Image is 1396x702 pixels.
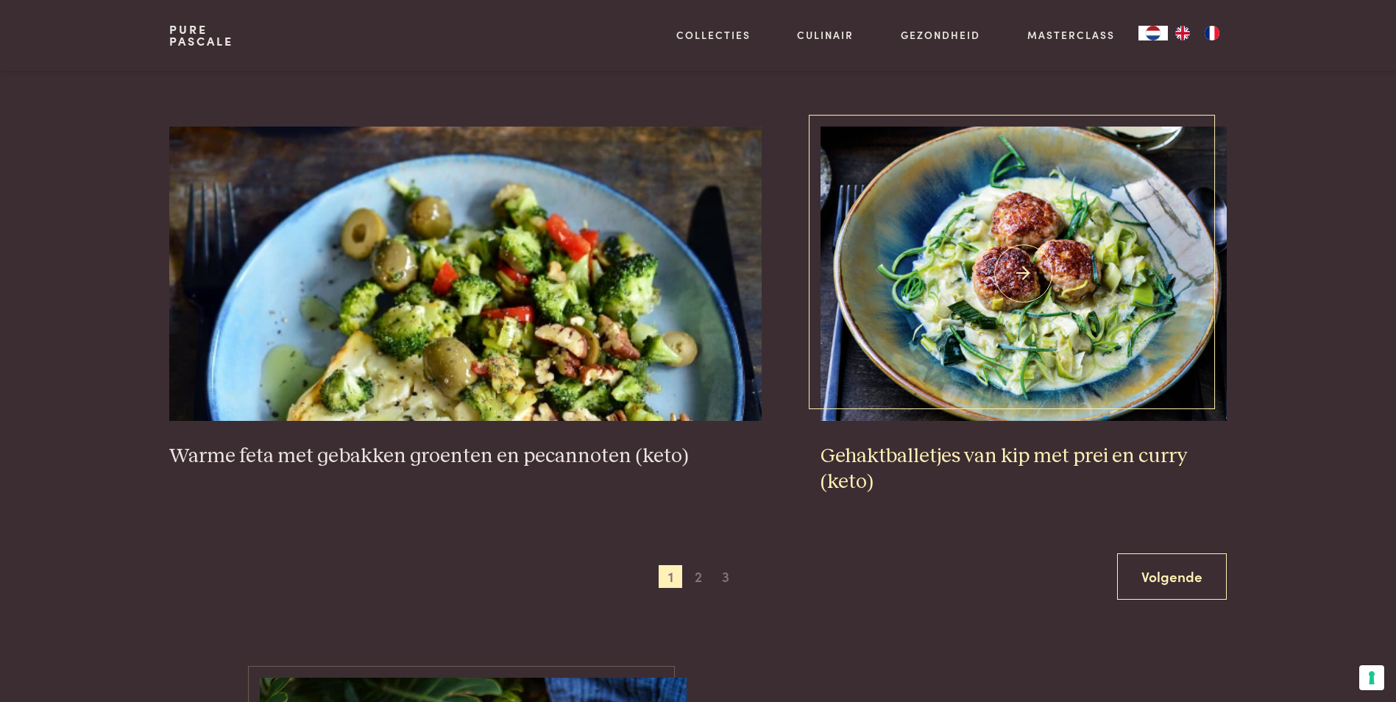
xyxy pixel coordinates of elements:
aside: Language selected: Nederlands [1138,26,1227,40]
a: PurePascale [169,24,233,47]
a: Gezondheid [901,27,980,43]
span: 2 [687,565,710,589]
a: NL [1138,26,1168,40]
a: Masterclass [1027,27,1115,43]
a: Culinair [797,27,854,43]
ul: Language list [1168,26,1227,40]
button: Uw voorkeuren voor toestemming voor trackingtechnologieën [1359,665,1384,690]
img: Warme feta met gebakken groenten en pecannoten (keto) [169,127,762,421]
a: Warme feta met gebakken groenten en pecannoten (keto) Warme feta met gebakken groenten en pecanno... [169,127,762,469]
a: FR [1197,26,1227,40]
h3: Gehaktballetjes van kip met prei en curry (keto) [821,444,1227,494]
div: Language [1138,26,1168,40]
a: Gehaktballetjes van kip met prei en curry (keto) Gehaktballetjes van kip met prei en curry (keto) [821,127,1227,495]
img: Gehaktballetjes van kip met prei en curry (keto) [821,127,1227,421]
span: 3 [714,565,737,589]
h3: Warme feta met gebakken groenten en pecannoten (keto) [169,444,762,469]
span: 1 [659,565,682,589]
a: Volgende [1117,553,1227,600]
a: EN [1168,26,1197,40]
a: Collecties [676,27,751,43]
